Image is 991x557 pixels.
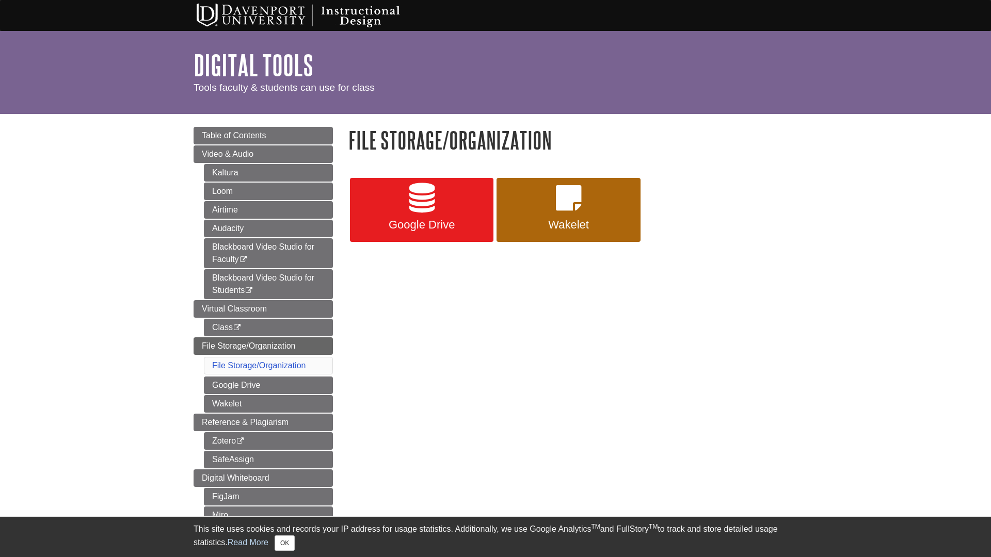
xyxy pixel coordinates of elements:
h1: File Storage/Organization [348,127,797,153]
i: This link opens in a new window [239,256,248,263]
span: Video & Audio [202,150,253,158]
span: Table of Contents [202,131,266,140]
span: Digital Whiteboard [202,473,269,482]
a: Blackboard Video Studio for Faculty [204,238,333,268]
a: Table of Contents [194,127,333,144]
span: Virtual Classroom [202,304,267,313]
a: Google Drive [350,178,493,242]
a: SafeAssign [204,451,333,468]
a: File Storage/Organization [194,337,333,355]
span: Wakelet [504,218,632,232]
a: Digital Whiteboard [194,469,333,487]
a: Google Drive [204,376,333,394]
sup: TM [591,523,600,530]
div: This site uses cookies and records your IP address for usage statistics. Additionally, we use Goo... [194,523,797,551]
a: Kaltura [204,164,333,182]
a: Reference & Plagiarism [194,414,333,431]
span: Reference & Plagiarism [202,418,289,427]
i: This link opens in a new window [236,438,245,445]
a: Virtual Classroom [194,300,333,318]
a: Zotero [204,432,333,450]
a: Wakelet [204,395,333,413]
img: Davenport University Instructional Design [188,3,436,28]
a: Blackboard Video Studio for Students [204,269,333,299]
a: Wakelet [497,178,640,242]
a: Audacity [204,220,333,237]
a: Class [204,319,333,336]
i: This link opens in a new window [233,324,242,331]
a: File Storage/Organization [212,361,306,370]
sup: TM [649,523,658,530]
i: This link opens in a new window [245,287,253,294]
span: Google Drive [358,218,486,232]
a: Digital Tools [194,49,313,81]
span: Tools faculty & students can use for class [194,82,375,93]
a: Airtime [204,201,333,219]
span: File Storage/Organization [202,341,295,350]
button: Close [275,535,295,551]
a: Read More [228,538,268,547]
a: Miro [204,506,333,524]
a: FigJam [204,488,333,505]
a: Loom [204,183,333,200]
a: Video & Audio [194,145,333,163]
